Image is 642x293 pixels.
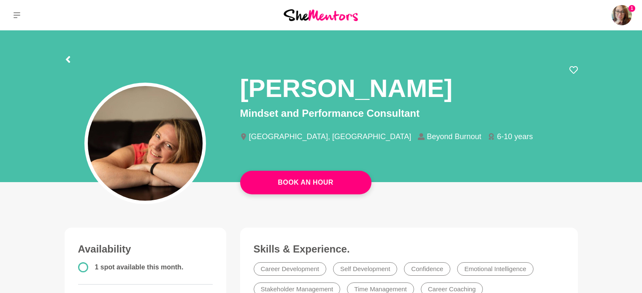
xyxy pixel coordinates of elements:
[95,263,184,271] span: 1 spot available this month.
[418,133,488,140] li: Beyond Burnout
[612,5,632,25] a: Courtney McCloud1
[240,106,578,121] p: Mindset and Performance Consultant
[488,133,539,140] li: 6-10 years
[240,133,418,140] li: [GEOGRAPHIC_DATA], [GEOGRAPHIC_DATA]
[240,171,371,194] a: Book An Hour
[284,9,358,21] img: She Mentors Logo
[254,243,564,255] h3: Skills & Experience.
[628,5,635,12] span: 1
[612,5,632,25] img: Courtney McCloud
[240,73,452,104] h1: [PERSON_NAME]
[78,243,213,255] h3: Availability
